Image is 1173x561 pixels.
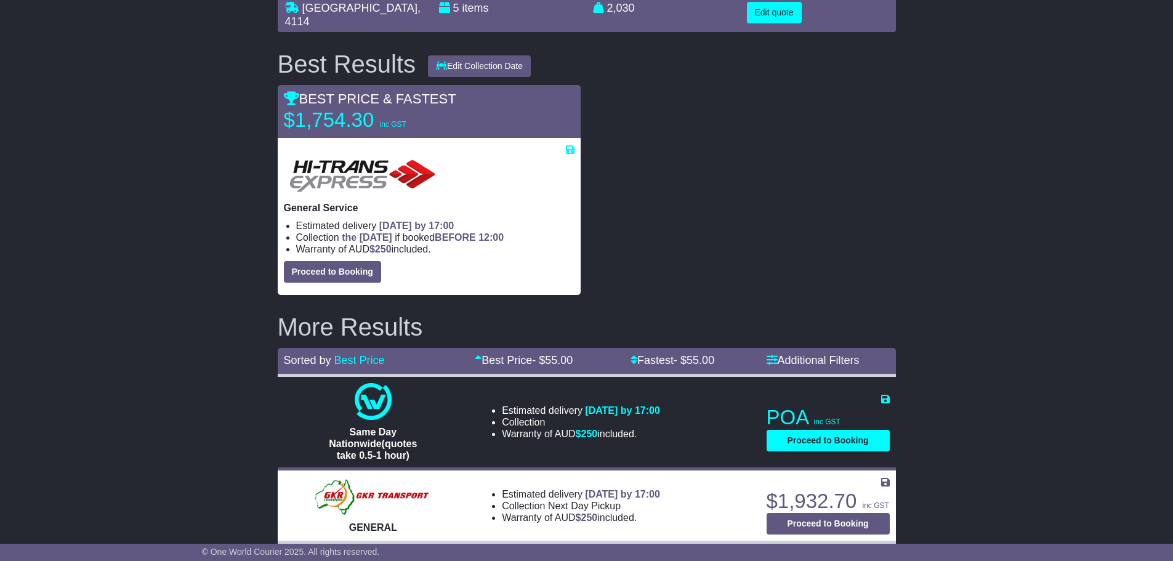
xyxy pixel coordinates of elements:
li: Warranty of AUD included. [296,243,574,255]
li: Warranty of AUD included. [502,428,660,440]
a: Best Price [334,354,385,366]
span: © One World Courier 2025. All rights reserved. [202,547,380,557]
span: GENERAL [349,522,397,533]
button: Edit quote [747,2,802,23]
span: inc GST [862,501,889,510]
span: $ [576,512,598,523]
button: Edit Collection Date [428,55,531,77]
span: , 4114 [285,2,421,28]
p: General Service [284,202,574,214]
span: BEST PRICE & FASTEST [284,91,456,107]
span: 250 [581,429,598,439]
li: Estimated delivery [296,220,574,232]
h2: More Results [278,313,896,341]
span: 5 [453,2,459,14]
span: $ [576,429,598,439]
button: Proceed to Booking [767,430,890,451]
li: Collection [502,416,660,428]
span: inc GST [814,418,840,426]
li: Estimated delivery [502,405,660,416]
span: 55.00 [687,354,714,366]
span: [DATE] by 17:00 [585,405,660,416]
li: Collection [502,500,660,512]
p: $1,932.70 [767,489,890,514]
span: 12:00 [478,232,504,243]
span: BEFORE [435,232,476,243]
span: if booked [342,232,504,243]
span: [DATE] by 17:00 [585,489,660,499]
span: Next Day Pickup [548,501,621,511]
p: $1,754.30 [284,108,438,132]
span: Same Day Nationwide(quotes take 0.5-1 hour) [329,427,417,461]
a: Fastest- $55.00 [631,354,714,366]
li: Estimated delivery [502,488,660,500]
span: Sorted by [284,354,331,366]
span: [DATE] by 17:00 [379,220,454,231]
span: 250 [581,512,598,523]
img: One World Courier: Same Day Nationwide(quotes take 0.5-1 hour) [355,383,392,420]
li: Warranty of AUD included. [502,512,660,523]
span: 55.00 [545,354,573,366]
li: Collection [296,232,574,243]
span: the [DATE] [342,232,392,243]
span: 250 [375,244,392,254]
span: - $ [674,354,714,366]
span: 2,030 [607,2,635,14]
span: [GEOGRAPHIC_DATA] [302,2,417,14]
p: POA [767,405,890,430]
span: items [462,2,489,14]
button: Proceed to Booking [767,513,890,535]
img: HiTrans: General Service [284,156,441,196]
span: - $ [532,354,573,366]
a: Additional Filters [767,354,860,366]
span: $ [369,244,392,254]
img: GKR: GENERAL [314,478,432,515]
a: Best Price- $55.00 [475,354,573,366]
div: Best Results [272,50,422,78]
button: Proceed to Booking [284,261,381,283]
span: inc GST [379,120,406,129]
